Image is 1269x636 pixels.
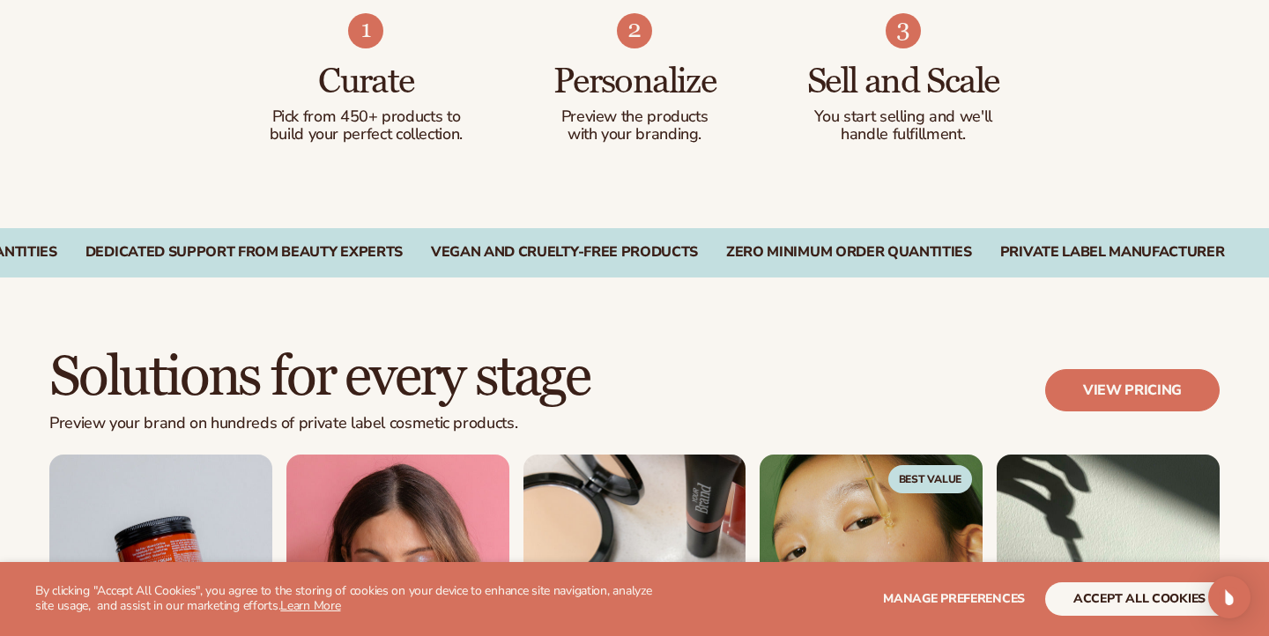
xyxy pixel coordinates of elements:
[1045,582,1234,616] button: accept all cookies
[726,244,972,261] div: Zero Minimum Order Quantities
[280,597,340,614] a: Learn More
[886,13,921,48] img: Shopify Image 6
[536,108,734,126] p: Preview the products
[617,13,652,48] img: Shopify Image 5
[883,582,1025,616] button: Manage preferences
[888,465,973,493] span: Best Value
[431,244,698,261] div: Vegan and Cruelty-Free Products
[267,108,465,144] p: Pick from 450+ products to build your perfect collection.
[804,63,1002,101] h3: Sell and Scale
[804,126,1002,144] p: handle fulfillment.
[348,13,383,48] img: Shopify Image 4
[804,108,1002,126] p: You start selling and we'll
[49,414,590,433] p: Preview your brand on hundreds of private label cosmetic products.
[1000,244,1225,261] div: PRIVATE LABEL MANUFACTURER
[883,590,1025,607] span: Manage preferences
[1208,576,1250,618] div: Open Intercom Messenger
[267,63,465,101] h3: Curate
[35,584,663,614] p: By clicking "Accept All Cookies", you agree to the storing of cookies on your device to enhance s...
[1045,369,1220,411] a: View pricing
[536,63,734,101] h3: Personalize
[536,126,734,144] p: with your branding.
[49,348,590,407] h2: Solutions for every stage
[85,244,403,261] div: DEDICATED SUPPORT FROM BEAUTY EXPERTS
